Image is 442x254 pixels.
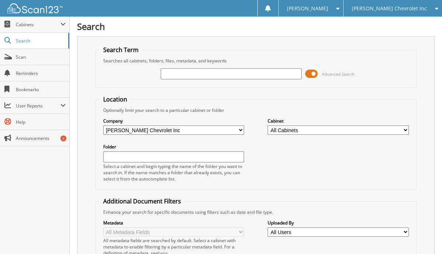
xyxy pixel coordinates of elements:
[16,135,66,141] span: Announcements
[352,6,427,11] span: [PERSON_NAME] Chevrolet Inc
[103,144,244,150] label: Folder
[268,220,408,226] label: Uploaded By
[16,103,60,109] span: User Reports
[103,118,244,124] label: Company
[60,135,66,141] div: 5
[103,163,244,182] div: Select a cabinet and begin typing the name of the folder you want to search in. If the name match...
[77,20,435,32] h1: Search
[100,95,131,103] legend: Location
[100,58,413,64] div: Searches all cabinets, folders, files, metadata, and keywords
[16,119,66,125] span: Help
[100,209,413,215] div: Enhance your search for specific documents using filters such as date and file type.
[16,70,66,76] span: Reminders
[7,3,63,13] img: scan123-logo-white.svg
[16,38,65,44] span: Search
[16,54,66,60] span: Scan
[16,21,60,28] span: Cabinets
[103,220,244,226] label: Metadata
[16,86,66,93] span: Bookmarks
[322,71,355,77] span: Advanced Search
[100,107,413,113] div: Optionally limit your search to a particular cabinet or folder
[268,118,408,124] label: Cabinet
[100,46,142,54] legend: Search Term
[287,6,328,11] span: [PERSON_NAME]
[100,197,185,205] legend: Additional Document Filters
